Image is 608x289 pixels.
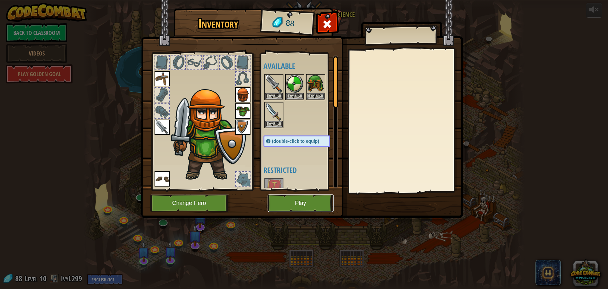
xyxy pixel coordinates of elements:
[150,194,230,212] button: Change Hero
[265,179,283,197] img: portrait.png
[263,166,343,174] h4: Restricted
[235,103,250,119] img: portrait.png
[268,194,334,212] button: Play
[307,93,325,100] button: Equip
[286,93,304,100] button: Equip
[272,139,319,144] span: (double-click to equip)
[285,17,295,30] span: 88
[155,120,170,135] img: portrait.png
[265,75,283,93] img: portrait.png
[170,89,248,181] img: male.png
[235,120,250,135] img: portrait.png
[263,62,343,70] h4: Available
[235,87,250,102] img: portrait.png
[265,93,283,100] button: Equip
[155,171,170,187] img: portrait.png
[155,71,170,86] img: portrait.png
[178,17,259,30] h1: Inventory
[265,121,283,128] button: Equip
[307,75,325,93] img: portrait.png
[265,103,283,121] img: portrait.png
[286,75,304,93] img: portrait.png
